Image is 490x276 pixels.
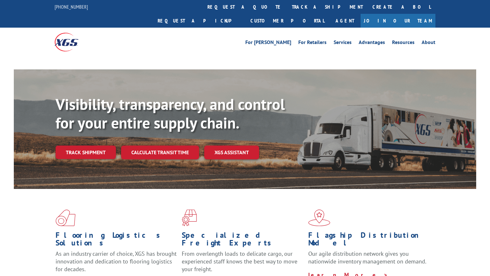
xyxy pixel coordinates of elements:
a: Services [334,40,352,47]
a: Request a pickup [153,14,246,28]
img: xgs-icon-total-supply-chain-intelligence-red [56,209,75,226]
a: Agent [329,14,361,28]
h1: Flooring Logistics Solutions [56,231,177,250]
h1: Specialized Freight Experts [182,231,303,250]
a: Track shipment [56,146,116,159]
a: For Retailers [298,40,327,47]
span: As an industry carrier of choice, XGS has brought innovation and dedication to flooring logistics... [56,250,177,273]
img: xgs-icon-focused-on-flooring-red [182,209,197,226]
h1: Flagship Distribution Model [308,231,430,250]
a: Customer Portal [246,14,329,28]
a: Calculate transit time [121,146,199,159]
a: [PHONE_NUMBER] [55,4,88,10]
img: xgs-icon-flagship-distribution-model-red [308,209,330,226]
a: Resources [392,40,415,47]
a: For [PERSON_NAME] [245,40,291,47]
span: Our agile distribution network gives you nationwide inventory management on demand. [308,250,426,265]
a: About [422,40,435,47]
a: XGS ASSISTANT [204,146,259,159]
a: Join Our Team [361,14,435,28]
b: Visibility, transparency, and control for your entire supply chain. [56,94,285,133]
a: Advantages [359,40,385,47]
